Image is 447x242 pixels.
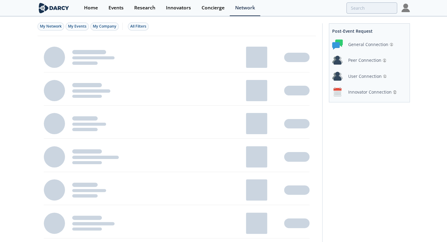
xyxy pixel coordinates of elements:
[37,3,70,13] img: logo-wide.svg
[346,2,397,14] input: Advanced Search
[128,22,149,31] button: All Filters
[348,89,392,95] div: Innovator Connection
[393,91,397,94] img: information.svg
[84,5,98,10] div: Home
[90,22,119,31] button: My Company
[109,5,124,10] div: Events
[390,43,393,46] img: information.svg
[202,5,225,10] div: Concierge
[383,75,387,78] img: information.svg
[68,24,86,29] span: My Events
[383,59,386,62] img: information.svg
[348,57,381,63] div: Peer Connection
[348,73,382,79] div: User Connection
[166,5,191,10] div: Innovators
[130,24,146,29] div: All Filters
[348,41,388,48] div: General Connection
[332,26,406,36] div: Post-Event Request
[93,24,116,29] span: My Company
[40,24,62,29] span: My Network
[401,4,410,12] img: Profile
[134,5,155,10] div: Research
[66,22,89,31] button: My Events
[37,22,64,31] button: My Network
[235,5,255,10] div: Network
